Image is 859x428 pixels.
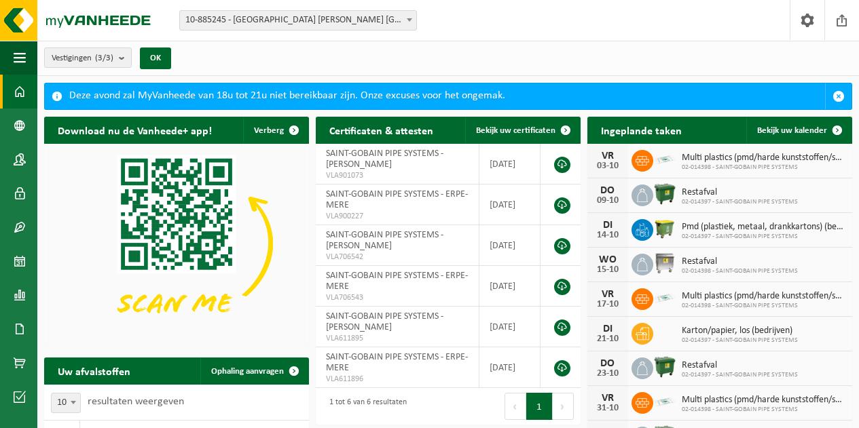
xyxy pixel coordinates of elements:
[682,360,798,371] span: Restafval
[653,355,676,378] img: WB-1100-HPE-GN-01
[594,393,621,404] div: VR
[254,126,284,135] span: Verberg
[682,302,845,310] span: 02-014398 - SAINT-GOBAIN PIPE SYSTEMS
[326,170,469,181] span: VLA901073
[44,144,309,343] img: Download de VHEPlus App
[594,231,621,240] div: 14-10
[243,117,308,144] button: Verberg
[326,252,469,262] span: VLA706542
[594,404,621,413] div: 31-10
[682,233,845,241] span: 02-014397 - SAINT-GOBAIN PIPE SYSTEMS
[757,126,827,135] span: Bekijk uw kalender
[594,334,621,344] div: 21-10
[52,393,80,412] span: 10
[682,371,798,379] span: 02-014397 - SAINT-GOBAIN PIPE SYSTEMS
[594,161,621,171] div: 03-10
[476,126,555,135] span: Bekijk uw certificaten
[682,326,798,336] span: Karton/papier, los (bedrijven)
[682,406,845,414] span: 02-014398 - SAINT-GOBAIN PIPE SYSTEMS
[653,182,676,206] img: WB-1100-HPE-GN-01
[326,292,469,303] span: VLA706543
[682,187,798,198] span: Restafval
[326,271,468,292] span: SAINT-GOBAIN PIPE SYSTEMS - ERPE-MERE
[653,252,676,275] img: WB-1100-GAL-GY-02
[587,117,695,143] h2: Ingeplande taken
[140,47,171,69] button: OK
[95,54,113,62] count: (3/3)
[88,396,184,407] label: resultaten weergeven
[653,148,676,171] img: LP-SK-00500-LPE-16
[594,220,621,231] div: DI
[594,369,621,378] div: 23-10
[44,47,132,68] button: Vestigingen(3/3)
[44,357,144,384] h2: Uw afvalstoffen
[653,217,676,240] img: WB-1100-HPE-GN-50
[526,393,553,420] button: 1
[465,117,579,144] a: Bekijk uw certificaten
[479,225,541,266] td: [DATE]
[653,286,676,309] img: LP-SK-00500-LPE-16
[326,189,468,210] span: SAINT-GOBAIN PIPE SYSTEMS - ERPE-MERE
[682,222,845,233] span: Pmd (plastiek, metaal, drankkartons) (bedrijven)
[326,211,469,222] span: VLA900227
[323,391,407,421] div: 1 tot 6 van 6 resultaten
[326,149,443,170] span: SAINT-GOBAIN PIPE SYSTEMS - [PERSON_NAME]
[746,117,851,144] a: Bekijk uw kalender
[682,291,845,302] span: Multi plastics (pmd/harde kunststoffen/spanbanden/eps/folie naturel/folie gemeng...
[316,117,447,143] h2: Certificaten & attesten
[211,367,284,376] span: Ophaling aanvragen
[594,324,621,334] div: DI
[479,347,541,388] td: [DATE]
[682,163,845,172] span: 02-014398 - SAINT-GOBAIN PIPE SYSTEMS
[682,336,798,345] span: 02-014397 - SAINT-GOBAIN PIPE SYSTEMS
[479,184,541,225] td: [DATE]
[682,395,845,406] span: Multi plastics (pmd/harde kunststoffen/spanbanden/eps/folie naturel/folie gemeng...
[594,358,621,369] div: DO
[682,198,798,206] span: 02-014397 - SAINT-GOBAIN PIPE SYSTEMS
[682,153,845,163] span: Multi plastics (pmd/harde kunststoffen/spanbanden/eps/folie naturel/folie gemeng...
[326,311,443,332] span: SAINT-GOBAIN PIPE SYSTEMS - [PERSON_NAME]
[594,185,621,196] div: DO
[479,144,541,184] td: [DATE]
[594,265,621,275] div: 15-10
[180,11,416,30] span: 10-885245 - SAINT-GOBAIN PAM BELGIUM NV - LANDEN
[553,393,574,420] button: Next
[682,256,798,267] span: Restafval
[51,393,81,413] span: 10
[326,374,469,385] span: VLA611896
[682,267,798,275] span: 02-014398 - SAINT-GOBAIN PIPE SYSTEMS
[594,254,621,265] div: WO
[594,196,621,206] div: 09-10
[179,10,417,31] span: 10-885245 - SAINT-GOBAIN PAM BELGIUM NV - LANDEN
[594,289,621,300] div: VR
[505,393,526,420] button: Previous
[326,230,443,251] span: SAINT-GOBAIN PIPE SYSTEMS - [PERSON_NAME]
[479,307,541,347] td: [DATE]
[69,83,825,109] div: Deze avond zal MyVanheede van 18u tot 21u niet bereikbaar zijn. Onze excuses voor het ongemak.
[52,48,113,69] span: Vestigingen
[200,357,308,385] a: Ophaling aanvragen
[594,151,621,161] div: VR
[594,300,621,309] div: 17-10
[479,266,541,307] td: [DATE]
[44,117,225,143] h2: Download nu de Vanheede+ app!
[653,390,676,413] img: LP-SK-00500-LPE-16
[326,333,469,344] span: VLA611895
[326,352,468,373] span: SAINT-GOBAIN PIPE SYSTEMS - ERPE-MERE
